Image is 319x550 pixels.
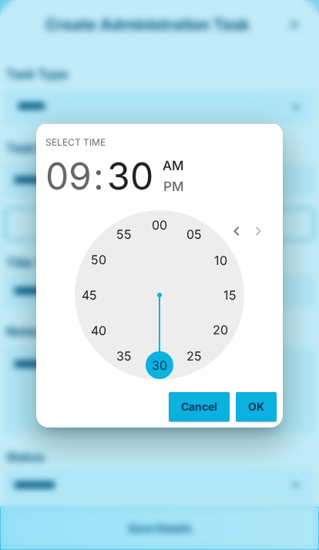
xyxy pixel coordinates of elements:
button: open previous view [221,216,252,246]
span: Select time [45,130,106,155]
span: : [93,155,104,198]
button: 09 [45,155,92,198]
button: 30 [107,155,153,198]
button: OK [236,392,277,421]
button: Cancel [169,392,230,421]
button: PM [163,176,184,197]
button: AM [163,156,184,176]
